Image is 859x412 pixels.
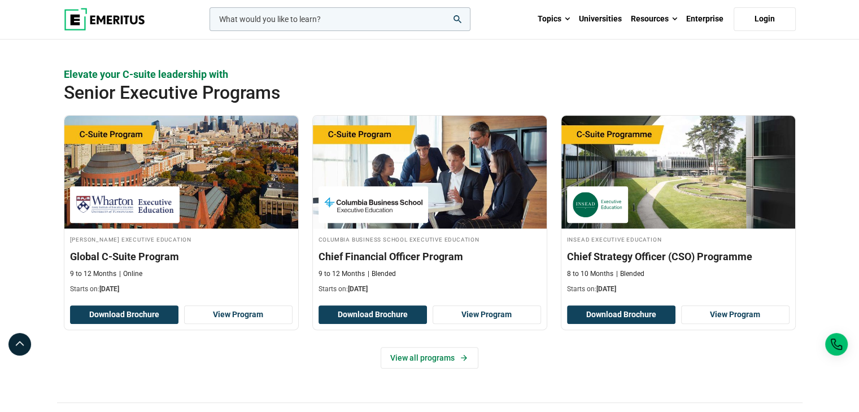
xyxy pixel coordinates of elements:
a: Login [734,7,796,31]
p: Online [119,269,142,279]
img: Chief Strategy Officer (CSO) Programme | Online Leadership Course [561,116,795,229]
span: [DATE] [348,285,368,293]
h4: [PERSON_NAME] Executive Education [70,234,293,244]
input: woocommerce-product-search-field-0 [210,7,470,31]
h3: Chief Financial Officer Program [319,249,541,264]
span: [DATE] [99,285,119,293]
a: View all programs [381,347,478,369]
p: 9 to 12 Months [70,269,116,279]
h2: Senior Executive Programs [64,81,722,104]
button: Download Brochure [319,305,427,325]
p: Starts on: [70,284,293,294]
a: Leadership Course by Wharton Executive Education - September 24, 2025 Wharton Executive Education... [64,116,298,300]
h4: INSEAD Executive Education [567,234,790,244]
a: Finance Course by Columbia Business School Executive Education - September 29, 2025 Columbia Busi... [313,116,547,300]
a: View Program [681,305,790,325]
img: INSEAD Executive Education [573,192,622,217]
img: Columbia Business School Executive Education [324,192,422,217]
p: Elevate your C-suite leadership with [64,67,796,81]
a: View Program [433,305,541,325]
img: Global C-Suite Program | Online Leadership Course [64,116,298,229]
p: Starts on: [319,284,541,294]
h3: Chief Strategy Officer (CSO) Programme [567,249,790,264]
p: Blended [616,269,644,279]
p: Blended [368,269,396,279]
a: View Program [184,305,293,325]
h3: Global C-Suite Program [70,249,293,264]
span: [DATE] [596,285,616,293]
h4: Columbia Business School Executive Education [319,234,541,244]
p: 9 to 12 Months [319,269,365,279]
p: 8 to 10 Months [567,269,613,279]
img: Wharton Executive Education [76,192,174,217]
button: Download Brochure [567,305,675,325]
button: Download Brochure [70,305,178,325]
img: Chief Financial Officer Program | Online Finance Course [313,116,547,229]
a: Leadership Course by INSEAD Executive Education - October 14, 2025 INSEAD Executive Education INS... [561,116,795,300]
p: Starts on: [567,284,790,294]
